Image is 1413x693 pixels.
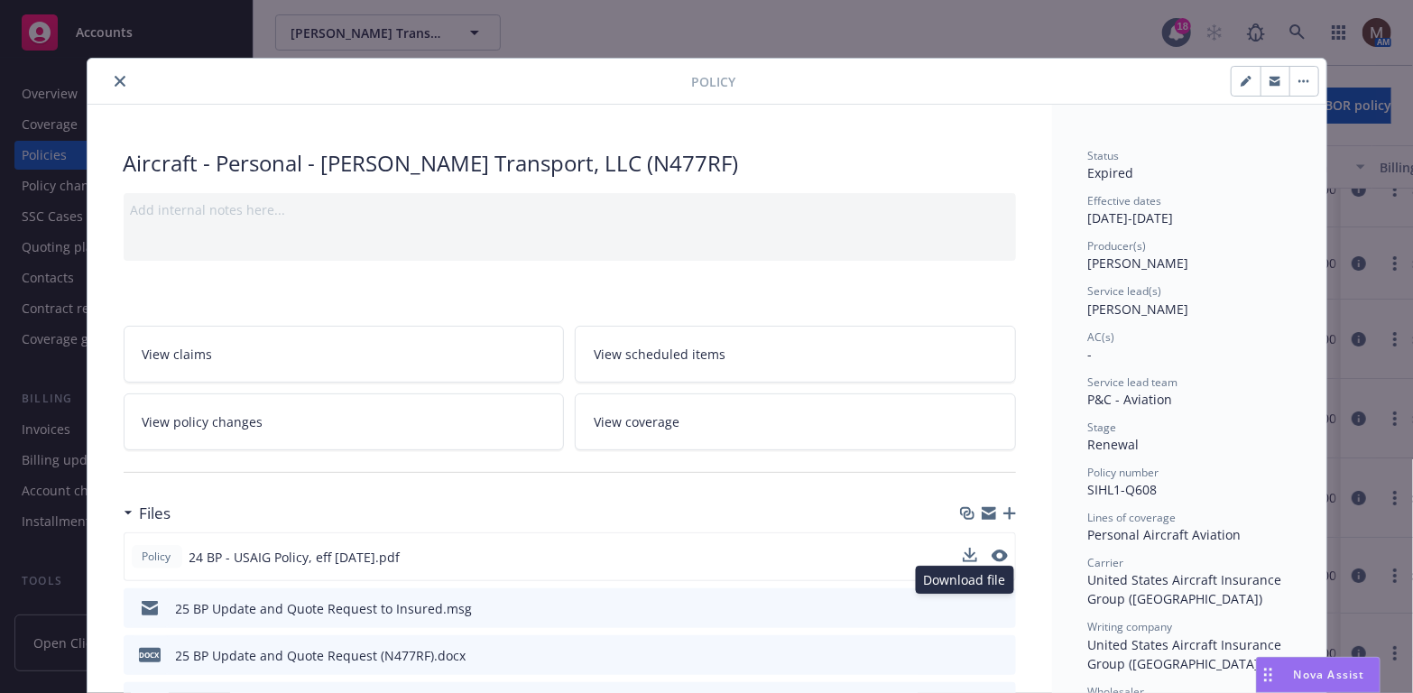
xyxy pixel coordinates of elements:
[575,393,1016,450] a: View coverage
[189,548,401,567] span: 24 BP - USAIG Policy, eff [DATE].pdf
[575,326,1016,383] a: View scheduled items
[1088,571,1286,607] span: United States Aircraft Insurance Group ([GEOGRAPHIC_DATA])
[692,72,736,91] span: Policy
[124,502,171,525] div: Files
[1088,391,1173,408] span: P&C - Aviation
[1088,465,1159,480] span: Policy number
[1088,374,1178,390] span: Service lead team
[140,502,171,525] h3: Files
[143,345,213,364] span: View claims
[1088,526,1242,543] span: Personal Aircraft Aviation
[992,550,1008,562] button: preview file
[1088,555,1124,570] span: Carrier
[1088,283,1162,299] span: Service lead(s)
[109,70,131,92] button: close
[1088,329,1115,345] span: AC(s)
[139,549,175,565] span: Policy
[963,548,977,567] button: download file
[176,599,473,618] div: 25 BP Update and Quote Request to Insured.msg
[963,548,977,562] button: download file
[992,548,1008,567] button: preview file
[594,345,725,364] span: View scheduled items
[1088,193,1290,227] div: [DATE] - [DATE]
[176,646,466,665] div: 25 BP Update and Quote Request (N477RF).docx
[1088,254,1189,272] span: [PERSON_NAME]
[1294,667,1365,682] span: Nova Assist
[139,648,161,661] span: docx
[1088,346,1093,363] span: -
[964,599,978,618] button: download file
[1088,238,1147,254] span: Producer(s)
[993,646,1009,665] button: preview file
[1088,420,1117,435] span: Stage
[1088,510,1177,525] span: Lines of coverage
[964,646,978,665] button: download file
[1088,481,1158,498] span: SIHL1-Q608
[1088,436,1140,453] span: Renewal
[916,566,1014,594] div: Download file
[124,148,1016,179] div: Aircraft - Personal - [PERSON_NAME] Transport, LLC (N477RF)
[143,412,263,431] span: View policy changes
[1088,148,1120,163] span: Status
[1088,619,1173,634] span: Writing company
[131,200,1009,219] div: Add internal notes here...
[1256,657,1381,693] button: Nova Assist
[1088,164,1134,181] span: Expired
[1088,193,1162,208] span: Effective dates
[1257,658,1279,692] div: Drag to move
[993,599,1009,618] button: preview file
[124,326,565,383] a: View claims
[1088,636,1286,672] span: United States Aircraft Insurance Group ([GEOGRAPHIC_DATA])
[594,412,679,431] span: View coverage
[1088,300,1189,318] span: [PERSON_NAME]
[124,393,565,450] a: View policy changes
